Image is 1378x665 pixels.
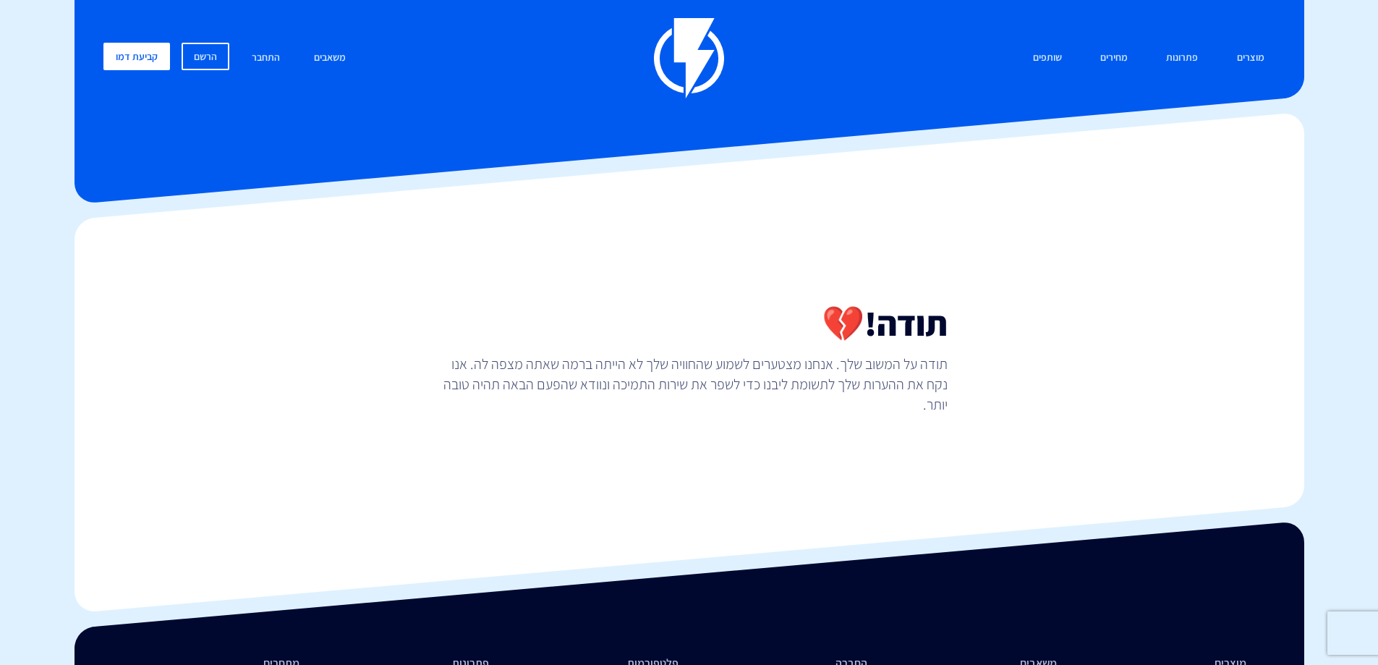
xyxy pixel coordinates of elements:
[241,43,291,74] a: התחבר
[1089,43,1139,74] a: מחירים
[430,354,948,415] p: תודה על המשוב שלך. אנחנו מצטערים לשמוע שהחוויה שלך לא הייתה ברמה שאתה מצפה לה. אנו נקח את ההערות ...
[182,43,229,70] a: הרשם
[1155,43,1209,74] a: פתרונות
[1022,43,1073,74] a: שותפים
[303,43,357,74] a: משאבים
[1226,43,1275,74] a: מוצרים
[430,305,948,342] h2: תודה!💔
[103,43,170,70] a: קביעת דמו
